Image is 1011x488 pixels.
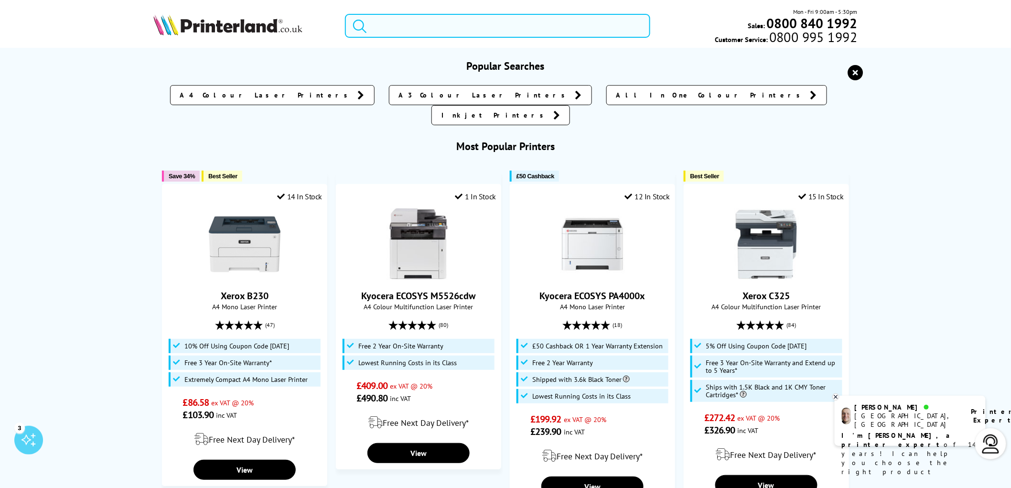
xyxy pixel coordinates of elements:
span: A3 Colour Laser Printers [399,90,570,100]
a: Xerox B230 [209,272,280,282]
span: £50 Cashback OR 1 Year Warranty Extension [532,342,663,350]
button: Save 34% [162,171,200,182]
span: £103.90 [183,409,214,421]
a: View [367,443,470,463]
b: 0800 840 1992 [767,14,858,32]
span: Shipped with 3.6k Black Toner [532,376,630,383]
span: inc VAT [216,411,237,420]
span: All In One Colour Printers [616,90,806,100]
img: Xerox B230 [209,208,280,280]
span: (84) [786,316,796,334]
span: Customer Service: [715,33,857,44]
a: Kyocera ECOSYS M5526cdw [362,290,476,302]
span: Sales: [748,21,765,30]
span: inc VAT [390,394,411,403]
div: modal_delivery [515,443,670,469]
span: Lowest Running Costs in its Class [358,359,457,367]
div: 15 In Stock [799,192,844,201]
a: Kyocera ECOSYS PA4000x [557,272,628,282]
span: A4 Mono Laser Printer [167,302,322,311]
span: inc VAT [738,426,759,435]
a: All In One Colour Printers [606,85,827,105]
span: 10% Off Using Coupon Code [DATE] [184,342,289,350]
h3: Most Popular Printers [153,140,857,153]
div: 1 In Stock [455,192,496,201]
span: Free 2 Year On-Site Warranty [358,342,443,350]
span: A4 Colour Laser Printers [180,90,353,100]
span: Ships with 1.5K Black and 1K CMY Toner Cartridges* [706,383,840,399]
span: inc VAT [564,427,585,436]
span: Mon - Fri 9:00am - 5:30pm [794,7,858,16]
img: Kyocera ECOSYS M5526cdw [383,208,454,280]
div: 14 In Stock [277,192,322,201]
span: £199.92 [530,413,561,425]
span: (18) [613,316,622,334]
div: [PERSON_NAME] [855,403,959,412]
span: ex VAT @ 20% [564,415,606,424]
div: modal_delivery [167,426,322,453]
span: A4 Colour Multifunction Laser Printer [689,302,844,311]
h3: Popular Searches [153,59,857,73]
span: 5% Off Using Coupon Code [DATE] [706,342,807,350]
span: Best Seller [208,173,237,180]
p: of 14 years! I can help you choose the right product [842,431,979,477]
span: Free 2 Year Warranty [532,359,593,367]
input: Search product or brand [345,14,650,38]
button: Best Seller [202,171,242,182]
span: Free 3 Year On-Site Warranty and Extend up to 5 Years* [706,359,840,374]
a: Printerland Logo [153,14,333,37]
img: ashley-livechat.png [842,408,851,424]
img: Xerox C325 [731,208,802,280]
a: Kyocera ECOSYS PA4000x [539,290,645,302]
a: Inkjet Printers [431,105,570,125]
img: user-headset-light.svg [981,434,1000,454]
button: £50 Cashback [510,171,559,182]
span: Lowest Running Costs in its Class [532,392,631,400]
a: View [194,460,296,480]
span: Inkjet Printers [441,110,549,120]
span: A4 Mono Laser Printer [515,302,670,311]
span: £409.00 [356,380,387,392]
img: Printerland Logo [153,14,302,35]
div: modal_delivery [341,409,496,436]
button: Best Seller [684,171,724,182]
a: 0800 840 1992 [765,19,858,28]
span: 0800 995 1992 [768,33,857,42]
a: Kyocera ECOSYS M5526cdw [383,272,454,282]
span: A4 Colour Multifunction Laser Printer [341,302,496,311]
div: [GEOGRAPHIC_DATA], [GEOGRAPHIC_DATA] [855,412,959,429]
span: Save 34% [169,173,195,180]
a: Xerox C325 [731,272,802,282]
span: Extremely Compact A4 Mono Laser Printer [184,376,308,383]
a: A3 Colour Laser Printers [389,85,592,105]
span: £239.90 [530,425,561,438]
span: Best Seller [690,173,720,180]
div: modal_delivery [689,441,844,468]
span: (47) [265,316,275,334]
span: ex VAT @ 20% [738,413,780,423]
span: £326.90 [704,424,735,436]
a: A4 Colour Laser Printers [170,85,375,105]
div: 3 [14,423,25,433]
span: £50 Cashback [516,173,554,180]
span: ex VAT @ 20% [211,398,254,407]
a: Xerox C325 [742,290,790,302]
div: 12 In Stock [625,192,670,201]
span: £86.58 [183,396,209,409]
span: £272.42 [704,412,735,424]
b: I'm [PERSON_NAME], a printer expert [842,431,953,449]
a: Xerox B230 [221,290,269,302]
img: Kyocera ECOSYS PA4000x [557,208,628,280]
span: Free 3 Year On-Site Warranty* [184,359,272,367]
span: £490.80 [356,392,387,404]
span: (80) [439,316,449,334]
span: ex VAT @ 20% [390,381,432,390]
